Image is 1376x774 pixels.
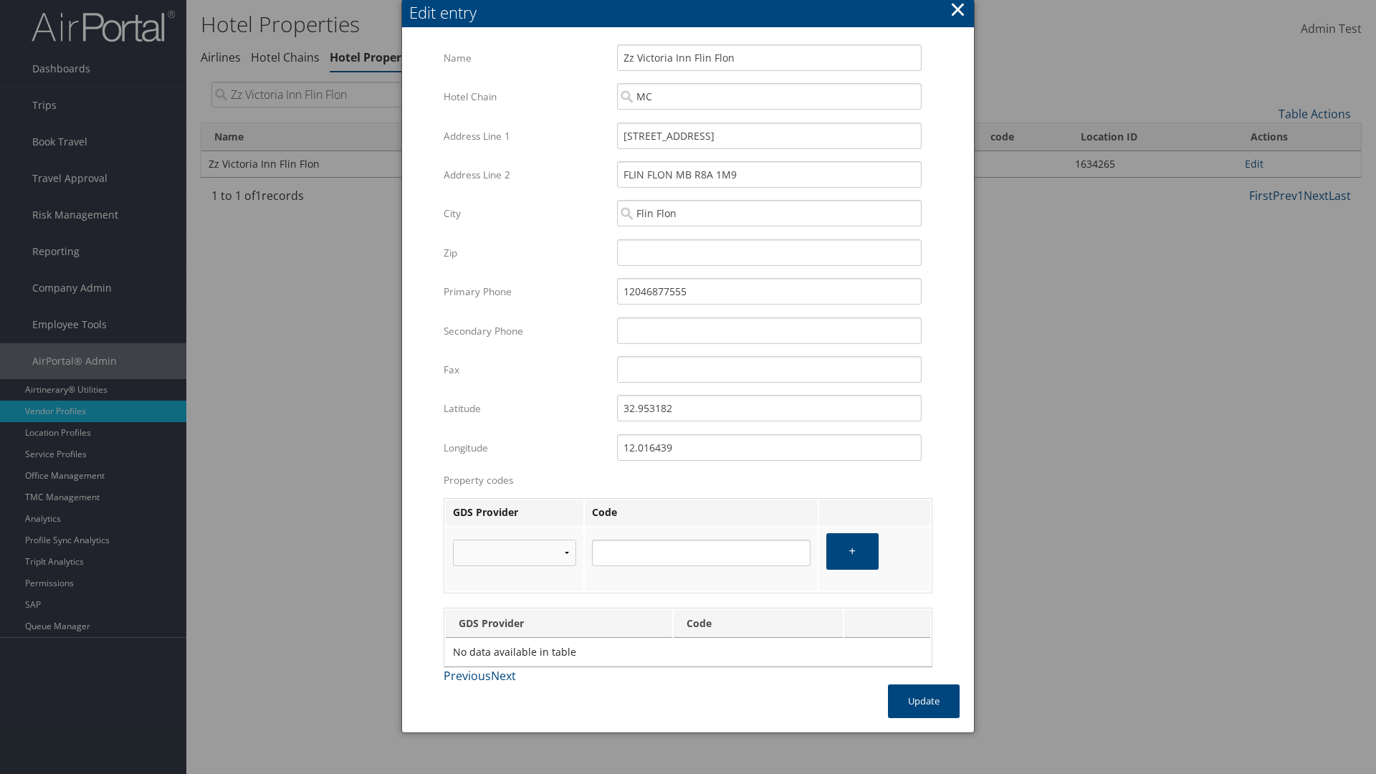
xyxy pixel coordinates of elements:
label: Secondary Phone [444,317,606,345]
label: Address Line 1 [444,123,606,150]
label: Primary Phone [444,278,606,305]
button: + [826,533,879,570]
label: Latitude [444,395,606,422]
a: Previous [444,668,491,684]
button: Update [888,684,960,718]
label: Name [444,44,606,72]
th: GDS Provider [446,500,583,526]
a: Next [491,668,516,684]
div: Edit entry [409,1,974,24]
th: GDS Provider: activate to sort column descending [446,610,672,638]
label: Address Line 2 [444,161,606,188]
th: : activate to sort column ascending [844,610,930,638]
label: City [444,200,606,227]
label: Zip [444,239,606,267]
label: Longitude [444,434,606,462]
label: Property codes [444,473,932,487]
label: Hotel Chain [444,83,606,110]
label: Fax [444,356,606,383]
th: Code: activate to sort column ascending [674,610,843,638]
th: Code [585,500,818,526]
td: No data available in table [446,639,930,665]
